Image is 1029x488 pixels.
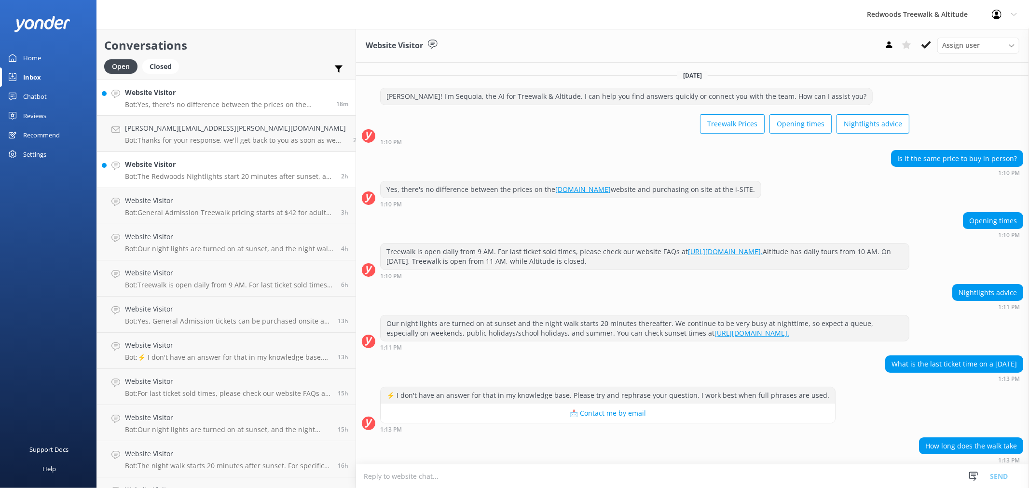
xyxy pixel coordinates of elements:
strong: 1:10 PM [380,202,402,207]
div: Closed [142,59,179,74]
div: 01:13pm 11-Aug-2025 (UTC +12:00) Pacific/Auckland [380,426,836,433]
p: Bot: Our night lights are turned on at sunset, and the night walk starts 20 minutes thereafter. W... [125,244,334,253]
div: Our night lights are turned on at sunset and the night walk starts 20 minutes thereafter. We cont... [381,315,909,341]
p: Bot: Our night lights are turned on at sunset, and the night walk starts 20 minutes thereafter. W... [125,425,330,434]
h4: Website Visitor [125,376,330,387]
h4: Website Visitor [125,231,334,242]
div: Assign User [937,38,1019,53]
div: Help [42,459,56,478]
p: Bot: Yes, there's no difference between the prices on the [DOMAIN_NAME] website and purchasing on... [125,100,329,109]
div: Treewalk is open daily from 9 AM. For last ticket sold times, please check our website FAQs at Al... [381,244,909,269]
div: [PERSON_NAME]! I'm Sequoia, the AI for Treewalk & Altitude. I can help you find answers quickly o... [381,88,872,105]
span: 08:33am 11-Aug-2025 (UTC +12:00) Pacific/Auckland [341,244,348,253]
h4: Website Visitor [125,195,334,206]
strong: 1:13 PM [380,427,402,433]
button: Treewalk Prices [700,114,765,134]
a: Closed [142,61,184,71]
p: Bot: ⚡ I don't have an answer for that in my knowledge base. Please try and rephrase your questio... [125,353,330,362]
span: 10:58am 11-Aug-2025 (UTC +12:00) Pacific/Auckland [353,136,360,144]
div: Nightlights advice [953,285,1023,301]
div: 01:11pm 11-Aug-2025 (UTC +12:00) Pacific/Auckland [952,303,1023,310]
span: 12:12am 11-Aug-2025 (UTC +12:00) Pacific/Auckland [338,317,348,325]
a: Website VisitorBot:Yes, there's no difference between the prices on the [DOMAIN_NAME] website and... [97,80,356,116]
p: Bot: Treewalk is open daily from 9 AM. For last ticket sold times, please check our website FAQs ... [125,281,334,289]
div: Recommend [23,125,60,145]
button: 📩 Contact me by email [381,404,835,423]
h4: Website Visitor [125,304,330,314]
a: Website VisitorBot:⚡ I don't have an answer for that in my knowledge base. Please try and rephras... [97,333,356,369]
p: Bot: Thanks for your response, we'll get back to you as soon as we can during opening hours. [125,136,346,145]
span: 11:34pm 10-Aug-2025 (UTC +12:00) Pacific/Auckland [338,353,348,361]
button: Opening times [769,114,832,134]
span: 10:15pm 10-Aug-2025 (UTC +12:00) Pacific/Auckland [338,389,348,397]
h2: Conversations [104,36,348,54]
p: Bot: Yes, General Admission tickets can be purchased onsite at the i-SITE. [125,317,330,325]
div: Inbox [23,68,41,87]
span: 09:19pm 10-Aug-2025 (UTC +12:00) Pacific/Auckland [338,461,348,470]
a: [URL][DOMAIN_NAME]. [714,328,789,338]
div: Open [104,59,137,74]
strong: 1:13 PM [998,376,1020,382]
img: yonder-white-logo.png [14,16,70,32]
span: 07:11am 11-Aug-2025 (UTC +12:00) Pacific/Auckland [341,281,348,289]
div: Support Docs [30,440,69,459]
a: Website VisitorBot:The Redwoods Nightlights start 20 minutes after sunset, as the night lights ar... [97,152,356,188]
div: 01:10pm 11-Aug-2025 (UTC +12:00) Pacific/Auckland [891,169,1023,176]
span: 01:10pm 11-Aug-2025 (UTC +12:00) Pacific/Auckland [336,100,348,108]
div: Home [23,48,41,68]
h4: Website Visitor [125,448,330,459]
div: 01:10pm 11-Aug-2025 (UTC +12:00) Pacific/Auckland [963,231,1023,238]
a: [DOMAIN_NAME] [555,185,611,194]
div: Settings [23,145,46,164]
strong: 1:10 PM [380,273,402,279]
a: Website VisitorBot:Our night lights are turned on at sunset, and the night walk starts 20 minutes... [97,405,356,441]
button: Nightlights advice [837,114,909,134]
strong: 1:10 PM [998,232,1020,238]
p: Bot: For last ticket sold times, please check our website FAQs at [URL][DOMAIN_NAME]. [125,389,330,398]
h4: Website Visitor [125,268,334,278]
a: Website VisitorBot:Our night lights are turned on at sunset, and the night walk starts 20 minutes... [97,224,356,260]
a: Website VisitorBot:The night walk starts 20 minutes after sunset. For specific sunset times, you ... [97,441,356,477]
h4: Website Visitor [125,412,330,423]
p: Bot: The night walk starts 20 minutes after sunset. For specific sunset times, you can check [URL... [125,461,330,470]
div: Yes, there's no difference between the prices on the website and purchasing on site at the i-SITE. [381,181,761,198]
span: Assign user [942,40,980,51]
div: 01:13pm 11-Aug-2025 (UTC +12:00) Pacific/Auckland [919,457,1023,463]
div: Chatbot [23,87,47,106]
div: What is the last ticket time on a [DATE] [886,356,1023,372]
p: Bot: General Admission Treewalk pricing starts at $42 for adults (16+ years) and $26 for children... [125,208,334,217]
strong: 1:10 PM [998,170,1020,176]
div: Reviews [23,106,46,125]
h4: Website Visitor [125,340,330,351]
a: [PERSON_NAME][EMAIL_ADDRESS][PERSON_NAME][DOMAIN_NAME]Bot:Thanks for your response, we'll get bac... [97,116,356,152]
strong: 1:13 PM [998,458,1020,463]
h4: [PERSON_NAME][EMAIL_ADDRESS][PERSON_NAME][DOMAIN_NAME] [125,123,346,134]
span: 10:10am 11-Aug-2025 (UTC +12:00) Pacific/Auckland [341,208,348,217]
span: 09:32pm 10-Aug-2025 (UTC +12:00) Pacific/Auckland [338,425,348,434]
a: Website VisitorBot:General Admission Treewalk pricing starts at $42 for adults (16+ years) and $2... [97,188,356,224]
div: 01:10pm 11-Aug-2025 (UTC +12:00) Pacific/Auckland [380,272,909,279]
div: 01:10pm 11-Aug-2025 (UTC +12:00) Pacific/Auckland [380,201,761,207]
div: How long does the walk take [919,438,1023,454]
a: Website VisitorBot:Treewalk is open daily from 9 AM. For last ticket sold times, please check our... [97,260,356,297]
div: 01:11pm 11-Aug-2025 (UTC +12:00) Pacific/Auckland [380,344,909,351]
strong: 1:11 PM [998,304,1020,310]
div: Is it the same price to buy in person? [892,150,1023,167]
h4: Website Visitor [125,87,329,98]
a: Open [104,61,142,71]
p: Bot: The Redwoods Nightlights start 20 minutes after sunset, as the night lights are turned on at... [125,172,334,181]
h4: Website Visitor [125,159,334,170]
div: 01:13pm 11-Aug-2025 (UTC +12:00) Pacific/Auckland [885,375,1023,382]
div: ⚡ I don't have an answer for that in my knowledge base. Please try and rephrase your question, I ... [381,387,835,404]
div: Opening times [963,213,1023,229]
strong: 1:10 PM [380,139,402,145]
div: 01:10pm 11-Aug-2025 (UTC +12:00) Pacific/Auckland [380,138,909,145]
a: [URL][DOMAIN_NAME]. [688,247,763,256]
a: Website VisitorBot:Yes, General Admission tickets can be purchased onsite at the i-SITE.13h [97,297,356,333]
span: 10:33am 11-Aug-2025 (UTC +12:00) Pacific/Auckland [341,172,348,180]
h3: Website Visitor [366,40,423,52]
span: [DATE] [677,71,708,80]
a: Website VisitorBot:For last ticket sold times, please check our website FAQs at [URL][DOMAIN_NAME... [97,369,356,405]
strong: 1:11 PM [380,345,402,351]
